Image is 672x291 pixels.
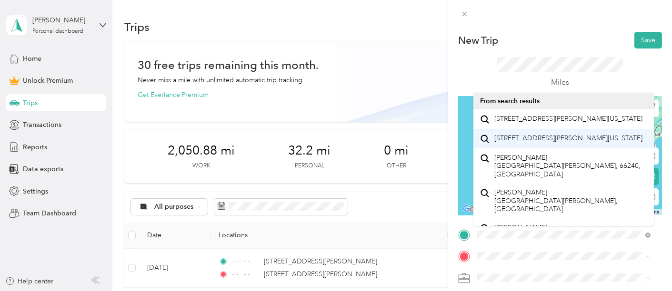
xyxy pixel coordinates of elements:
[494,115,642,123] span: [STREET_ADDRESS][PERSON_NAME][US_STATE]
[551,77,569,88] p: Miles
[494,188,647,213] span: [PERSON_NAME] [GEOGRAPHIC_DATA][PERSON_NAME], [GEOGRAPHIC_DATA]
[619,238,672,291] iframe: Everlance-gr Chat Button Frame
[458,34,498,47] p: New Trip
[461,203,492,215] a: Open this area in Google Maps (opens a new window)
[461,203,492,215] img: Google
[494,223,647,249] span: [PERSON_NAME] [GEOGRAPHIC_DATA][PERSON_NAME], 66247, [GEOGRAPHIC_DATA]
[494,134,642,143] span: [STREET_ADDRESS][PERSON_NAME][US_STATE]
[480,97,540,105] span: From search results
[494,154,647,179] span: [PERSON_NAME] [GEOGRAPHIC_DATA][PERSON_NAME], 66240, [GEOGRAPHIC_DATA]
[634,32,662,48] button: Save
